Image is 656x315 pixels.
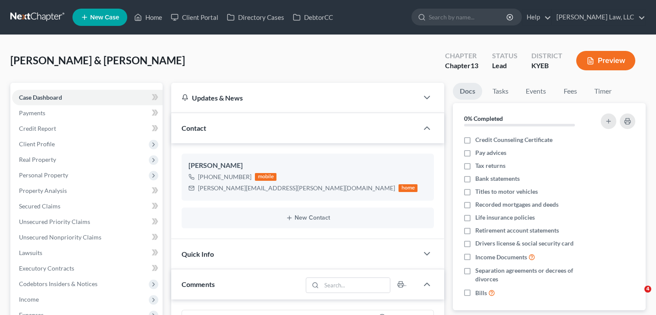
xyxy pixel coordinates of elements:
[188,214,427,221] button: New Contact
[19,233,101,241] span: Unsecured Nonpriority Claims
[198,184,395,192] div: [PERSON_NAME][EMAIL_ADDRESS][PERSON_NAME][DOMAIN_NAME]
[576,51,635,70] button: Preview
[445,51,478,61] div: Chapter
[19,218,90,225] span: Unsecured Priority Claims
[464,115,503,122] strong: 0% Completed
[475,266,590,283] span: Separation agreements or decrees of divorces
[19,202,60,210] span: Secured Claims
[12,183,163,198] a: Property Analysis
[475,161,505,170] span: Tax returns
[556,83,584,100] a: Fees
[587,83,618,100] a: Timer
[475,148,506,157] span: Pay advices
[255,173,276,181] div: mobile
[289,9,337,25] a: DebtorCC
[19,171,68,179] span: Personal Property
[19,125,56,132] span: Credit Report
[198,173,251,181] div: [PHONE_NUMBER]
[12,198,163,214] a: Secured Claims
[475,135,552,144] span: Credit Counseling Certificate
[19,109,45,117] span: Payments
[475,226,559,235] span: Retirement account statements
[475,289,487,297] span: Bills
[19,296,39,303] span: Income
[12,230,163,245] a: Unsecured Nonpriority Claims
[429,9,508,25] input: Search by name...
[522,9,551,25] a: Help
[182,280,215,288] span: Comments
[12,245,163,261] a: Lawsuits
[12,105,163,121] a: Payments
[552,9,645,25] a: [PERSON_NAME] Law, LLC
[475,239,574,248] span: Drivers license & social security card
[492,51,518,61] div: Status
[130,9,166,25] a: Home
[475,174,520,183] span: Bank statements
[531,51,562,61] div: District
[475,187,538,196] span: Titles to motor vehicles
[19,187,67,194] span: Property Analysis
[90,14,119,21] span: New Case
[12,90,163,105] a: Case Dashboard
[471,61,478,69] span: 13
[166,9,223,25] a: Client Portal
[475,200,559,209] span: Recorded mortgages and deeds
[19,249,42,256] span: Lawsuits
[475,213,535,222] span: Life insurance policies
[644,286,651,293] span: 4
[322,278,390,293] input: Search...
[10,54,185,66] span: [PERSON_NAME] & [PERSON_NAME]
[19,140,55,148] span: Client Profile
[519,83,553,100] a: Events
[627,286,647,306] iframe: Intercom live chat
[182,93,408,102] div: Updates & News
[12,214,163,230] a: Unsecured Priority Claims
[182,250,214,258] span: Quick Info
[475,253,527,261] span: Income Documents
[453,83,482,100] a: Docs
[19,94,62,101] span: Case Dashboard
[486,83,515,100] a: Tasks
[19,280,97,287] span: Codebtors Insiders & Notices
[19,265,74,272] span: Executory Contracts
[223,9,289,25] a: Directory Cases
[12,261,163,276] a: Executory Contracts
[188,161,427,171] div: [PERSON_NAME]
[12,121,163,136] a: Credit Report
[492,61,518,71] div: Lead
[182,124,206,132] span: Contact
[445,61,478,71] div: Chapter
[531,61,562,71] div: KYEB
[19,156,56,163] span: Real Property
[399,184,417,192] div: home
